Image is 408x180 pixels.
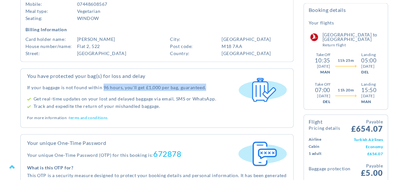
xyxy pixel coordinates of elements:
[222,36,276,43] div: [GEOGRAPHIC_DATA]
[222,50,276,57] div: [GEOGRAPHIC_DATA]
[25,50,77,57] div: Street:
[361,99,376,105] div: MAN
[322,33,383,47] h5: [GEOGRAPHIC_DATA] to [GEOGRAPHIC_DATA]
[27,72,222,80] h4: You have protected your bag(s) for loss and delay
[361,58,376,63] div: 05:00
[77,1,112,8] div: 07448608567
[308,143,331,150] td: Cabin
[77,15,104,22] div: Window
[308,20,334,26] h5: Your Flights
[351,118,383,133] span: £654.07
[77,8,105,15] div: Vegetarian
[361,52,376,58] div: Landing
[77,36,120,43] div: [PERSON_NAME]
[317,63,330,69] div: [DATE]
[361,69,376,75] div: DEL
[27,103,222,109] li: Track and expedite the return of your mishandled baggage.
[170,43,222,50] div: Post Code:
[337,58,353,63] span: 11h 25m
[308,166,350,171] h4: Baggage Protection
[25,27,289,33] h4: Billing Information
[361,162,383,169] small: Payable
[331,136,383,143] td: Turkish Airlines
[27,84,222,91] p: If your baggage is not found within 96 hours, you'll get £1,000 per bag, guaranteed.
[323,99,330,105] div: DEL
[170,50,222,57] div: Country:
[222,43,247,50] div: M18 7AA
[170,36,222,43] div: City:
[25,8,77,15] div: Meal Type:
[25,15,77,22] div: Seating:
[77,50,131,57] div: [GEOGRAPHIC_DATA]
[316,52,330,58] div: Take Off
[308,7,383,18] h4: Booking Details
[361,87,376,93] div: 15:50
[27,111,287,121] p: For more information -
[331,143,383,150] td: Economy
[308,150,331,157] td: 1 Adult
[337,87,353,93] span: 11h 20m
[25,43,77,50] div: House Number/Name:
[361,162,383,177] span: £5.00
[25,1,77,8] div: Mobile:
[27,165,287,170] h5: What is this OTP for?
[27,96,222,102] li: Get real-time updates on your lost and delayed baggage via email, SMS or WhatsApp.
[361,93,376,99] div: [DATE]
[315,58,330,63] div: 10:35
[331,150,383,157] td: £654.07
[77,43,105,50] div: Flat 2, 522
[317,93,330,99] div: [DATE]
[320,69,330,75] div: MAN
[322,43,383,47] small: Return Flight
[27,150,222,159] p: Your unique One-Time Password (OTP) for this booking is:
[25,36,77,43] div: Card Holder Name:
[153,149,182,158] span: 672878
[69,115,108,120] a: terms and conditions
[361,63,376,69] div: [DATE]
[308,126,340,130] small: Pricing Details
[361,81,376,87] div: Landing
[351,118,383,125] small: Payable
[27,138,222,146] h4: Your unique One-Time Password
[308,136,331,143] td: Airline
[315,81,330,87] div: Take Off
[307,33,320,42] img: Turkish Airlines
[315,87,330,93] div: 07:00
[308,119,340,130] h4: Flight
